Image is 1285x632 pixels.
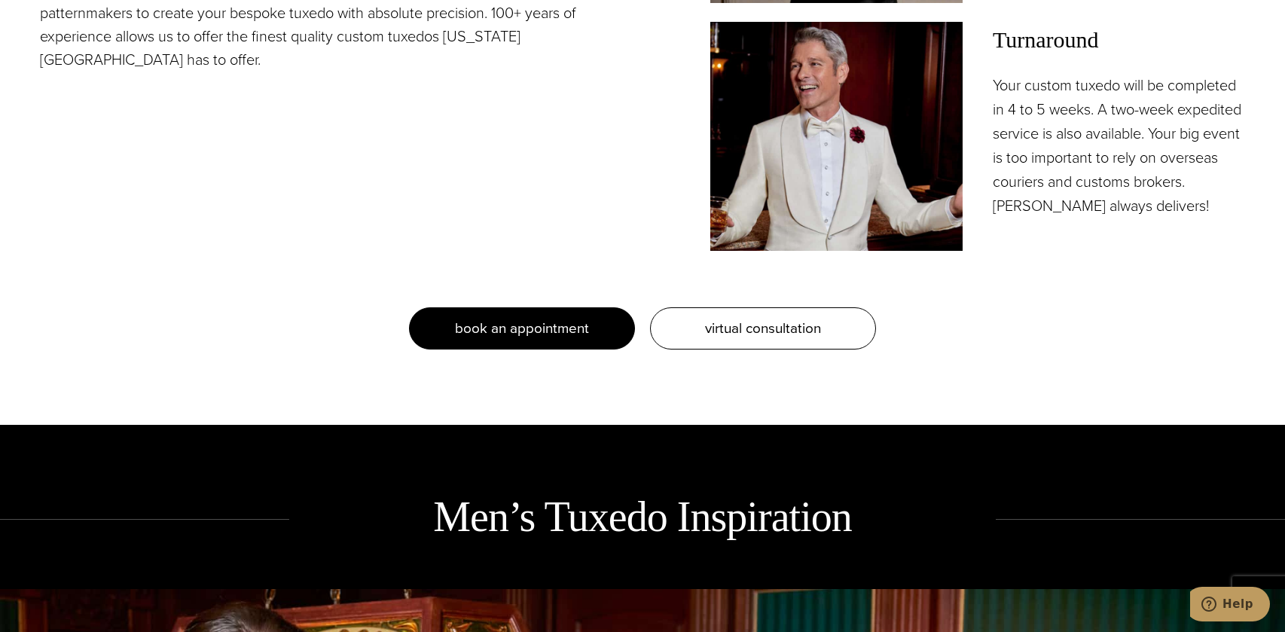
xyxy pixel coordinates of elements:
[409,307,635,350] a: book an appointment
[455,317,589,339] span: book an appointment
[993,73,1245,218] p: Your custom tuxedo will be completed in 4 to 5 weeks. A two-week expedited service is also availa...
[710,22,963,251] img: Model in white custom tailored tuxedo jacket with wide white shawl lapel, white shirt and bowtie....
[1190,587,1270,624] iframe: Opens a widget where you can chat to one of our agents
[650,307,876,350] a: virtual consultation
[993,22,1245,58] span: Turnaround
[705,317,821,339] span: virtual consultation
[289,490,996,544] h2: Men’s Tuxedo Inspiration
